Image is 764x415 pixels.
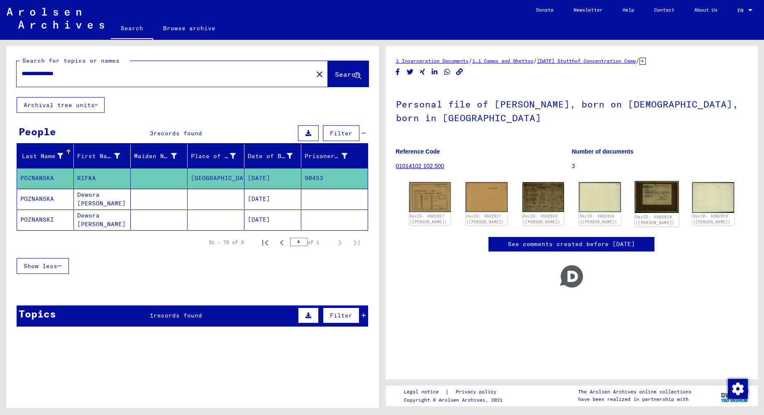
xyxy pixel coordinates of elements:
[330,312,352,319] span: Filter
[396,148,440,155] b: Reference Code
[430,67,439,77] button: Share on LinkedIn
[449,388,506,396] a: Privacy policy
[244,189,301,209] mat-cell: [DATE]
[77,149,130,163] div: First Name
[578,388,691,395] p: The Arolsen Archives online collections
[273,234,290,251] button: Previous page
[455,67,464,77] button: Copy link
[537,58,636,64] a: [DATE] Stutthof Concentration Camp
[692,182,734,212] img: 002.jpg
[409,182,451,212] img: 001.jpg
[154,312,202,319] span: records found
[396,85,748,135] h1: Personal file of [PERSON_NAME], born on [DEMOGRAPHIC_DATA], born in [GEOGRAPHIC_DATA]
[257,234,273,251] button: First page
[20,149,73,163] div: Last Name
[24,262,57,270] span: Show less
[404,396,506,404] p: Copyright © Arolsen Archives, 2021
[533,57,537,64] span: /
[74,144,131,168] mat-header-cell: First Name
[22,57,120,64] mat-label: Search for topics or names
[134,152,177,161] div: Maiden Name
[579,182,621,212] img: 002.jpg
[396,58,469,64] a: 1 Incarceration Documents
[188,168,244,188] mat-cell: [GEOGRAPHIC_DATA]
[188,144,244,168] mat-header-cell: Place of Birth
[522,182,564,212] img: 001.jpg
[393,67,402,77] button: Share on Facebook
[332,234,348,251] button: Next page
[508,240,635,249] a: See comments created before [DATE]
[635,181,679,213] img: 001.jpg
[406,67,415,77] button: Share on Twitter
[290,238,332,246] div: of 1
[244,168,301,188] mat-cell: [DATE]
[305,149,358,163] div: Prisoner #
[693,214,730,224] a: DocID: 4602919 ([PERSON_NAME])
[248,152,293,161] div: Date of Birth
[523,214,560,224] a: DocID: 4602918 ([PERSON_NAME])
[134,149,187,163] div: Maiden Name
[150,312,154,319] span: 1
[74,168,131,188] mat-cell: RIFKA
[418,67,427,77] button: Share on Xing
[191,149,246,163] div: Place of Birth
[154,129,202,137] span: records found
[472,58,533,64] a: 1.1 Camps and Ghettos
[728,379,748,399] img: Change consent
[328,61,369,87] button: Search
[323,308,359,323] button: Filter
[244,144,301,168] mat-header-cell: Date of Birth
[17,189,74,209] mat-cell: POZNANSKA
[335,70,360,78] span: Search
[17,210,74,230] mat-cell: POZNANSKI
[17,258,69,274] button: Show less
[301,144,368,168] mat-header-cell: Prisoner #
[111,18,153,40] a: Search
[20,152,63,161] div: Last Name
[443,67,452,77] button: Share on WhatsApp
[74,189,131,209] mat-cell: Dewora [PERSON_NAME]
[330,129,352,137] span: Filter
[348,234,365,251] button: Last page
[153,18,225,38] a: Browse archive
[469,57,472,64] span: /
[636,57,640,64] span: /
[315,69,325,79] mat-icon: close
[580,214,617,224] a: DocID: 4602918 ([PERSON_NAME])
[404,388,506,396] div: |
[17,144,74,168] mat-header-cell: Last Name
[635,214,675,225] a: DocID: 4602919 ([PERSON_NAME])
[572,148,634,155] b: Number of documents
[7,8,104,29] img: Arolsen_neg.svg
[578,395,691,403] p: have been realized in partnership with
[719,385,750,406] img: yv_logo.png
[209,239,244,246] div: 51 – 75 of 3
[410,214,447,224] a: DocID: 4602917 ([PERSON_NAME])
[17,97,105,113] button: Archival tree units
[150,129,154,137] span: 3
[727,378,747,398] div: Change consent
[311,66,328,82] button: Clear
[19,306,56,321] div: Topics
[17,168,74,188] mat-cell: POZNANSKA
[404,388,445,396] a: Legal notice
[74,210,131,230] mat-cell: Dewora [PERSON_NAME]
[77,152,120,161] div: First Name
[191,152,236,161] div: Place of Birth
[466,214,504,224] a: DocID: 4602917 ([PERSON_NAME])
[305,152,347,161] div: Prisoner #
[572,162,747,171] p: 3
[131,144,188,168] mat-header-cell: Maiden Name
[466,182,508,212] img: 002.jpg
[396,163,444,169] a: 01014102 102.500
[737,7,747,13] span: EN
[248,149,303,163] div: Date of Birth
[301,168,368,188] mat-cell: 90453
[323,125,359,141] button: Filter
[19,124,56,139] div: People
[244,210,301,230] mat-cell: [DATE]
